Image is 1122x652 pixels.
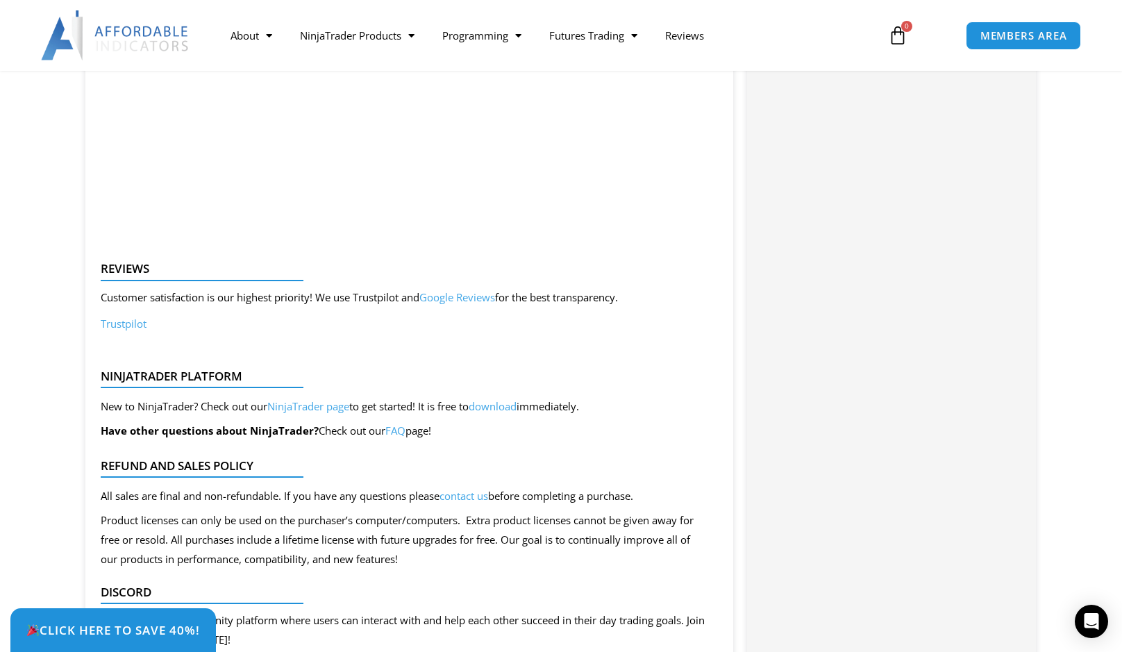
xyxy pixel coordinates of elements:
[26,624,200,636] span: Click Here to save 40%!
[101,369,707,383] h4: NinjaTrader Platform
[101,421,579,441] p: Check out our page!
[1075,605,1108,638] div: Open Intercom Messenger
[101,585,707,599] h4: Discord
[867,15,928,56] a: 0
[10,608,216,652] a: 🎉Click Here to save 40%!
[535,19,651,51] a: Futures Trading
[101,424,319,437] b: Have other questions about NinjaTrader?
[101,317,146,331] a: Trustpilot
[651,19,718,51] a: Reviews
[41,10,190,60] img: LogoAI | Affordable Indicators – NinjaTrader
[101,489,439,503] span: All sales are final and non-refundable. If you have any questions please
[901,21,912,32] span: 0
[217,19,872,51] nav: Menu
[101,459,707,473] h4: Refund and Sales Policy
[428,19,535,51] a: Programming
[101,397,579,417] p: New to NinjaTrader? Check out our to get started! It is free to immediately.
[101,262,707,276] h4: Reviews
[980,31,1067,41] span: MEMBERS AREA
[419,290,495,304] a: Google Reviews
[966,22,1082,50] a: MEMBERS AREA
[27,624,39,636] img: 🎉
[217,19,286,51] a: About
[488,489,633,503] span: before completing a purchase.
[267,399,349,413] a: NinjaTrader page
[101,513,694,566] span: Product licenses can only be used on the purchaser’s computer/computers. Extra product licenses c...
[101,288,618,308] p: Customer satisfaction is our highest priority! We use Trustpilot and for the best transparency.
[385,424,405,437] a: FAQ
[286,19,428,51] a: NinjaTrader Products
[469,399,517,413] a: download
[439,489,488,503] a: contact us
